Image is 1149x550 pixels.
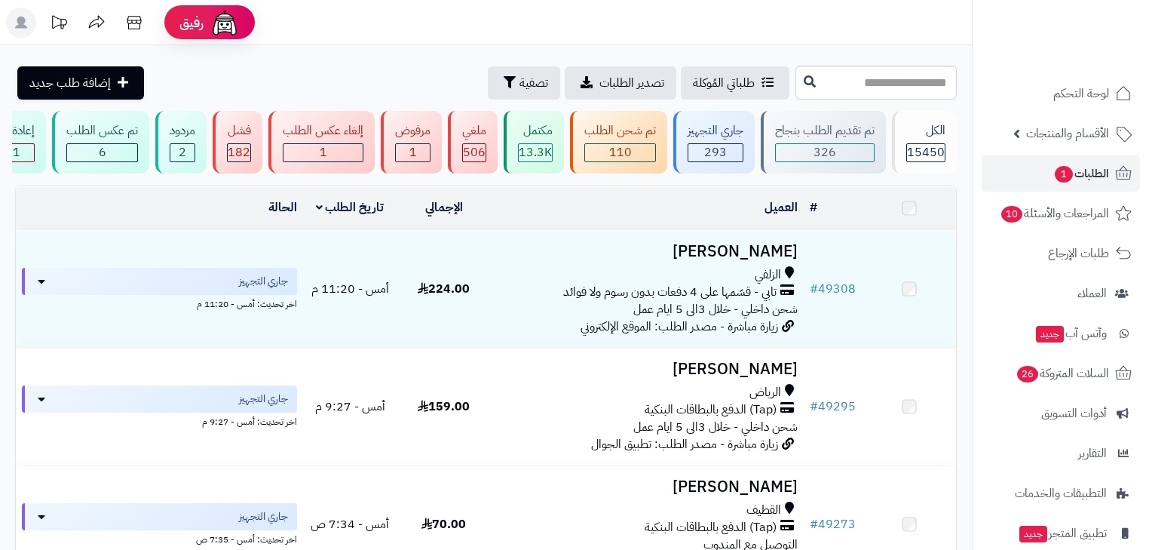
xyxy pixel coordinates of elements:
[1018,523,1107,544] span: تطبيق المتجر
[22,413,297,429] div: اخر تحديث: أمس - 9:27 م
[1036,326,1064,343] span: جديد
[463,144,486,161] div: 506
[268,198,297,217] a: الحالة
[889,111,960,174] a: الكل15450
[170,122,195,140] div: مردود
[1026,123,1109,144] span: الأقسام والمنتجات
[40,8,78,41] a: تحديثات المنصة
[565,66,676,100] a: تصدير الطلبات
[179,143,186,161] span: 2
[239,509,288,524] span: جاري التجهيز
[599,74,664,92] span: تصدير الطلبات
[66,122,138,140] div: تم عكس الطلب
[519,143,552,161] span: 13.3K
[1015,483,1107,504] span: التطبيقات والخدمات
[488,66,560,100] button: تصفية
[1053,83,1109,104] span: لوحة التحكم
[982,355,1140,392] a: السلات المتروكة26
[497,243,798,260] h3: [PERSON_NAME]
[567,111,670,174] a: تم شحن الطلب 110
[228,144,250,161] div: 182
[421,515,466,533] span: 70.00
[378,111,445,174] a: مرفوض 1
[1017,366,1038,383] span: 26
[810,515,818,533] span: #
[1078,443,1107,464] span: التقارير
[210,111,265,174] a: فشل 182
[519,74,548,92] span: تصفية
[982,475,1140,512] a: التطبيقات والخدمات
[645,519,777,536] span: (Tap) الدفع بالبطاقات البنكية
[584,122,656,140] div: تم شحن الطلب
[462,122,486,140] div: ملغي
[563,284,777,301] span: تابي - قسّمها على 4 دفعات بدون رسوم ولا فوائد
[497,478,798,496] h3: [PERSON_NAME]
[418,280,470,298] span: 224.00
[775,122,875,140] div: تم تقديم الطلب بنجاح
[170,144,195,161] div: 2
[633,300,798,318] span: شحن داخلي - خلال 3الى 5 ايام عمل
[1077,283,1107,304] span: العملاء
[1016,363,1109,384] span: السلات المتروكة
[283,144,363,161] div: 1
[67,144,137,161] div: 6
[22,530,297,546] div: اخر تحديث: أمس - 7:35 ص
[688,122,743,140] div: جاري التجهيز
[265,111,378,174] a: إلغاء عكس الطلب 1
[982,155,1140,192] a: الطلبات1
[210,8,240,38] img: ai-face.png
[501,111,567,174] a: مكتمل 13.3K
[776,144,874,161] div: 326
[1053,163,1109,184] span: الطلبات
[425,198,463,217] a: الإجمالي
[29,74,111,92] span: إضافة طلب جديد
[1041,403,1107,424] span: أدوات التسويق
[982,315,1140,352] a: وآتس آبجديد
[395,122,430,140] div: مرفوض
[907,143,945,161] span: 15450
[99,143,106,161] span: 6
[239,392,288,407] span: جاري التجهيز
[681,66,789,100] a: طلباتي المُوكلة
[283,122,363,140] div: إلغاء عكس الطلب
[982,395,1140,432] a: أدوات التسويق
[609,143,632,161] span: 110
[982,275,1140,312] a: العملاء
[1055,166,1073,183] span: 1
[320,143,327,161] span: 1
[704,143,727,161] span: 293
[1000,203,1109,224] span: المراجعات والأسئلة
[49,111,152,174] a: تم عكس الطلب 6
[746,502,781,519] span: القطيف
[670,111,758,174] a: جاري التجهيز 293
[239,274,288,289] span: جاري التجهيز
[228,143,250,161] span: 182
[982,75,1140,112] a: لوحة التحكم
[591,435,778,453] span: زيارة مباشرة - مصدر الطلب: تطبيق الجوال
[518,122,553,140] div: مكتمل
[688,144,743,161] div: 293
[152,111,210,174] a: مردود 2
[810,198,817,217] a: #
[418,398,470,416] span: 159.00
[645,401,777,419] span: (Tap) الدفع بالبطاقات البنكية
[17,66,144,100] a: إضافة طلب جديد
[633,418,798,436] span: شحن داخلي - خلال 3الى 5 ايام عمل
[1048,243,1109,264] span: طلبات الإرجاع
[463,143,486,161] span: 506
[982,195,1140,232] a: المراجعات والأسئلة10
[316,198,385,217] a: تاريخ الطلب
[755,266,781,284] span: الزلفي
[1019,526,1047,542] span: جديد
[764,198,798,217] a: العميل
[311,280,389,298] span: أمس - 11:20 م
[581,318,778,336] span: زيارة مباشرة - مصدر الطلب: الموقع الإلكتروني
[810,280,818,298] span: #
[22,295,297,311] div: اخر تحديث: أمس - 11:20 م
[585,144,655,161] div: 110
[315,398,385,416] span: أمس - 9:27 م
[519,144,552,161] div: 13281
[693,74,755,92] span: طلباتي المُوكلة
[227,122,251,140] div: فشل
[396,144,430,161] div: 1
